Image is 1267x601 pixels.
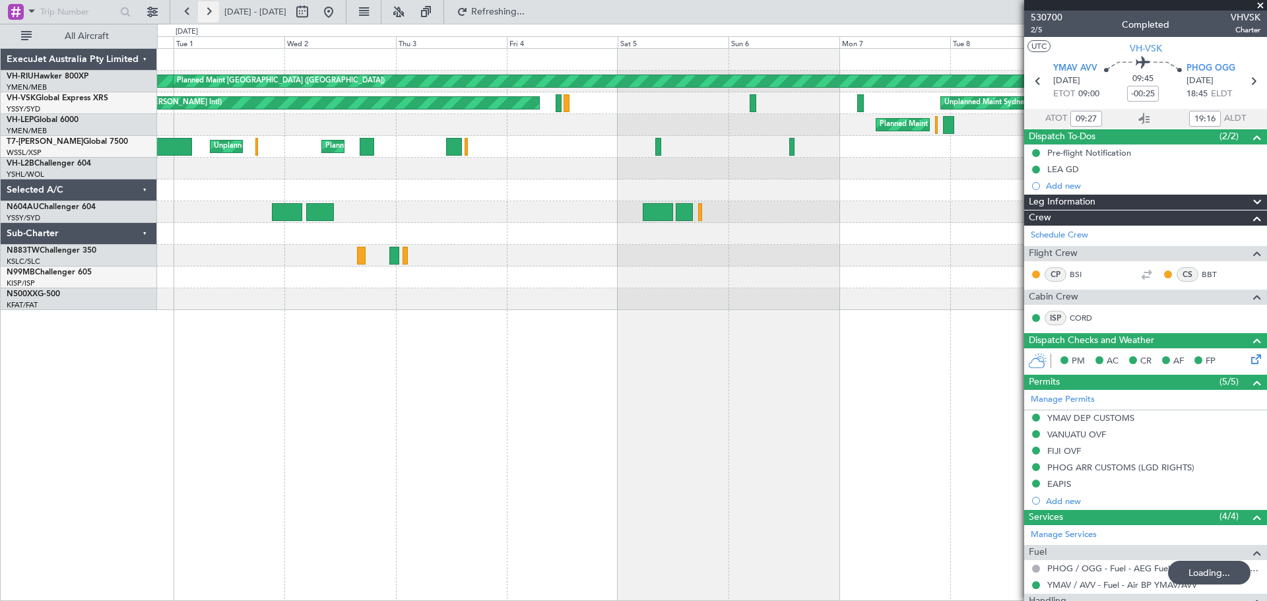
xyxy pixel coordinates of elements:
a: Manage Services [1031,528,1097,542]
div: Wed 2 [284,36,395,48]
span: Cabin Crew [1029,290,1078,305]
span: Dispatch To-Dos [1029,129,1095,144]
span: Services [1029,510,1063,525]
a: N500XXG-500 [7,290,60,298]
a: KISP/ISP [7,278,35,288]
a: N883TWChallenger 350 [7,247,96,255]
span: VH-VSK [7,94,36,102]
span: N500XX [7,290,38,298]
span: [DATE] - [DATE] [224,6,286,18]
span: YMAV AVV [1053,62,1097,75]
div: Add new [1046,495,1260,507]
span: 2/5 [1031,24,1062,36]
div: Loading... [1168,561,1251,585]
div: Planned Maint [GEOGRAPHIC_DATA] ([GEOGRAPHIC_DATA]) [325,137,533,156]
a: BSI [1070,269,1099,280]
button: Refreshing... [451,1,530,22]
span: 09:45 [1132,73,1153,86]
div: LEA GD [1047,164,1079,175]
span: N604AU [7,203,39,211]
a: YSSY/SYD [7,104,40,114]
div: CP [1045,267,1066,282]
div: [DATE] [176,26,198,38]
span: AC [1107,355,1119,368]
div: EAPIS [1047,478,1071,490]
div: Tue 1 [174,36,284,48]
a: YMAV / AVV - Fuel - Air BP YMAV/AVV [1047,579,1197,590]
div: FIJI OVF [1047,445,1081,457]
div: Add new [1046,180,1260,191]
a: KSLC/SLC [7,257,40,267]
button: UTC [1027,40,1051,52]
a: YSHL/WOL [7,170,44,179]
span: PM [1072,355,1085,368]
span: (2/2) [1219,129,1239,143]
span: 09:00 [1078,88,1099,101]
button: All Aircraft [15,26,143,47]
span: N99MB [7,269,35,276]
a: Schedule Crew [1031,229,1088,242]
span: (5/5) [1219,375,1239,389]
span: VHVSK [1231,11,1260,24]
span: ELDT [1211,88,1232,101]
input: Trip Number [40,2,116,22]
div: Unplanned Maint Sydney ([PERSON_NAME] Intl) [944,93,1107,113]
div: Pre-flight Notification [1047,147,1131,158]
div: ISP [1045,311,1066,325]
div: Sat 5 [618,36,729,48]
span: VH-VSK [1130,42,1162,55]
span: VH-LEP [7,116,34,124]
a: PHOG / OGG - Fuel - AEG Fuel PHOG / OGG via Atlantic (EJ Asia Only) [1047,563,1260,574]
span: Permits [1029,375,1060,390]
div: Fri 4 [507,36,618,48]
div: VANUATU OVF [1047,429,1106,440]
span: (4/4) [1219,509,1239,523]
a: VH-LEPGlobal 6000 [7,116,79,124]
span: VH-L2B [7,160,34,168]
input: --:-- [1189,111,1221,127]
span: [DATE] [1186,75,1214,88]
span: FP [1206,355,1216,368]
div: Planned Maint [GEOGRAPHIC_DATA] ([GEOGRAPHIC_DATA]) [177,71,385,91]
span: Dispatch Checks and Weather [1029,333,1154,348]
a: BBT [1202,269,1231,280]
span: ATOT [1045,112,1067,125]
span: AF [1173,355,1184,368]
a: WSSL/XSP [7,148,42,158]
a: T7-[PERSON_NAME]Global 7500 [7,138,128,146]
a: Manage Permits [1031,393,1095,406]
span: Fuel [1029,545,1047,560]
input: --:-- [1070,111,1102,127]
div: PHOG ARR CUSTOMS (LGD RIGHTS) [1047,462,1194,473]
span: CR [1140,355,1152,368]
a: YSSY/SYD [7,213,40,223]
span: Charter [1231,24,1260,36]
span: [DATE] [1053,75,1080,88]
div: CS [1177,267,1198,282]
div: Completed [1122,18,1169,32]
span: ETOT [1053,88,1075,101]
div: Sun 6 [729,36,839,48]
span: 530700 [1031,11,1062,24]
a: YMEN/MEB [7,126,47,136]
span: N883TW [7,247,40,255]
span: T7-[PERSON_NAME] [7,138,83,146]
div: Planned Maint Camarillo [880,115,963,135]
a: CORD [1070,312,1099,324]
div: Unplanned Maint [GEOGRAPHIC_DATA] [214,137,349,156]
a: N99MBChallenger 605 [7,269,92,276]
div: YMAV DEP CUSTOMS [1047,412,1134,424]
span: 18:45 [1186,88,1208,101]
a: KFAT/FAT [7,300,38,310]
span: ALDT [1224,112,1246,125]
span: Flight Crew [1029,246,1078,261]
a: VH-RIUHawker 800XP [7,73,88,80]
span: Refreshing... [471,7,526,16]
a: YMEN/MEB [7,82,47,92]
span: VH-RIU [7,73,34,80]
a: VH-VSKGlobal Express XRS [7,94,108,102]
span: Leg Information [1029,195,1095,210]
a: VH-L2BChallenger 604 [7,160,91,168]
div: Mon 7 [839,36,950,48]
div: Thu 3 [396,36,507,48]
